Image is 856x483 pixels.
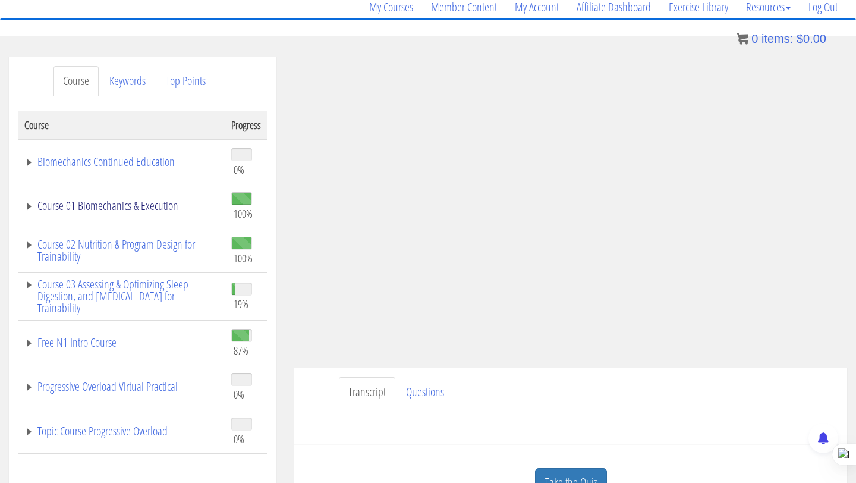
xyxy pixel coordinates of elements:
span: 19% [234,297,248,310]
a: Course 03 Assessing & Optimizing Sleep Digestion, and [MEDICAL_DATA] for Trainability [24,278,219,314]
a: 0 items: $0.00 [737,32,826,45]
bdi: 0.00 [797,32,826,45]
span: 0% [234,432,244,446]
span: 0% [234,163,244,176]
a: Course 02 Nutrition & Program Design for Trainability [24,239,219,262]
a: Keywords [100,66,155,96]
span: $ [797,32,803,45]
img: icon11.png [737,33,748,45]
a: Course [53,66,99,96]
a: Transcript [339,377,395,407]
span: 87% [234,344,248,357]
th: Course [18,111,226,139]
a: Top Points [156,66,215,96]
span: 100% [234,207,253,220]
a: Biomechanics Continued Education [24,156,219,168]
a: Topic Course Progressive Overload [24,425,219,437]
a: Free N1 Intro Course [24,337,219,349]
span: items: [761,32,793,45]
span: 0 [751,32,758,45]
span: 100% [234,252,253,265]
a: Questions [396,377,454,407]
a: Course 01 Biomechanics & Execution [24,200,219,212]
span: 0% [234,388,244,401]
a: Progressive Overload Virtual Practical [24,381,219,393]
th: Progress [225,111,267,139]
